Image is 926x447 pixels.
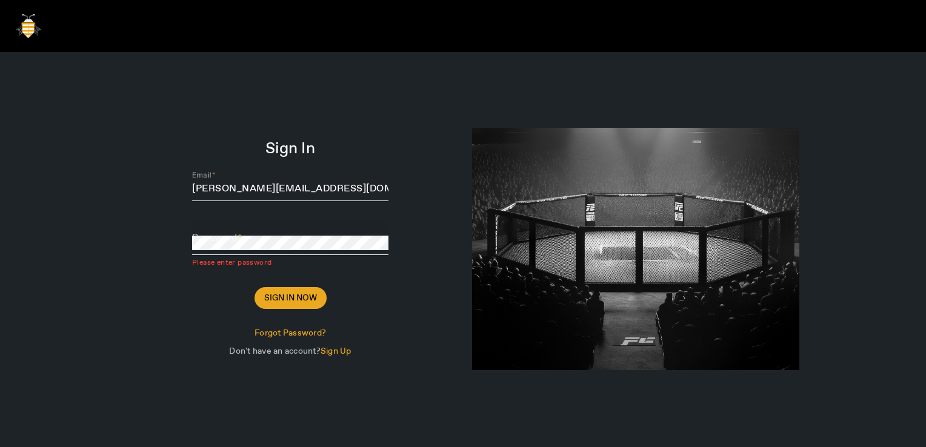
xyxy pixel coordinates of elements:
span: Forgot Password? [255,327,326,339]
span: Don't have an account? [229,346,321,357]
span: Sign Up [321,346,351,357]
img: bigbee-logo.png [10,8,47,44]
mat-label: Email [192,171,212,179]
span: Sign In [265,143,315,155]
mat-error: Please enter password [192,255,388,269]
span: Sign In Now [264,292,317,304]
mat-label: Password [192,232,237,243]
button: Sign In Now [255,287,327,309]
